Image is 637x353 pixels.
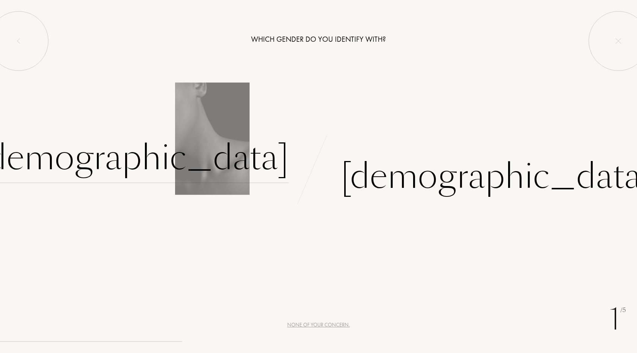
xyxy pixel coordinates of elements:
img: quit_onboard.svg [615,38,621,44]
img: left_onboard.svg [16,38,22,44]
div: 1 [609,297,626,342]
span: /5 [620,306,626,315]
div: None of your concern. [287,321,350,329]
